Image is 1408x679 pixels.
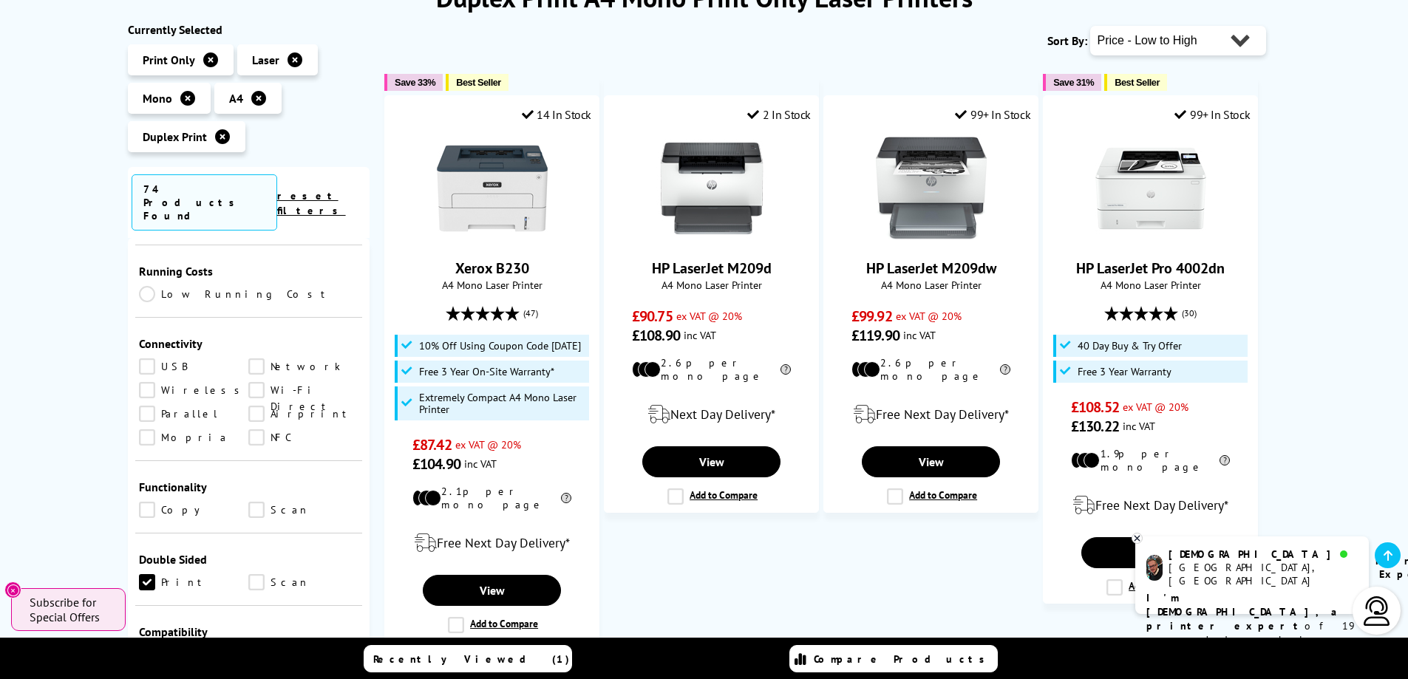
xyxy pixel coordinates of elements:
[851,307,892,326] span: £99.92
[248,358,358,375] a: Network
[1174,107,1250,122] div: 99+ In Stock
[412,454,460,474] span: £104.90
[139,480,359,494] div: Functionality
[30,595,111,624] span: Subscribe for Special Offers
[1078,366,1171,378] span: Free 3 Year Warranty
[139,502,249,518] a: Copy
[523,299,538,327] span: (47)
[4,581,21,598] button: Close
[392,522,591,564] div: modal_delivery
[419,366,554,378] span: Free 3 Year On-Site Warranty*
[789,645,998,672] a: Compare Products
[652,259,772,278] a: HP LaserJet M209d
[612,278,811,292] span: A4 Mono Laser Printer
[419,392,586,415] span: Extremely Compact A4 Mono Laser Printer
[814,652,993,666] span: Compare Products
[1071,397,1119,417] span: £108.52
[1076,259,1225,278] a: HP LaserJet Pro 4002dn
[747,107,811,122] div: 2 In Stock
[448,617,538,633] label: Add to Compare
[903,328,936,342] span: inc VAT
[1081,537,1219,568] a: View
[132,174,277,231] span: 74 Products Found
[876,133,987,244] img: HP LaserJet M209dw
[866,259,996,278] a: HP LaserJet M209dw
[656,133,767,244] img: HP LaserJet M209d
[1071,417,1119,436] span: £130.22
[1362,596,1392,626] img: user-headset-light.svg
[437,133,548,244] img: Xerox B230
[384,74,443,91] button: Save 33%
[1169,547,1357,561] div: [DEMOGRAPHIC_DATA]
[143,52,195,67] span: Print Only
[1051,278,1250,292] span: A4 Mono Laser Printer
[632,356,791,383] li: 2.6p per mono page
[1123,400,1188,414] span: ex VAT @ 20%
[632,326,680,345] span: £108.90
[364,645,572,672] a: Recently Viewed (1)
[851,356,1010,383] li: 2.6p per mono page
[139,358,249,375] a: USB
[1104,74,1167,91] button: Best Seller
[1169,561,1357,587] div: [GEOGRAPHIC_DATA], [GEOGRAPHIC_DATA]
[446,74,509,91] button: Best Seller
[955,107,1030,122] div: 99+ In Stock
[684,328,716,342] span: inc VAT
[373,652,570,666] span: Recently Viewed (1)
[1146,555,1163,581] img: chris-livechat.png
[252,52,279,67] span: Laser
[1123,419,1155,433] span: inc VAT
[1053,77,1094,88] span: Save 31%
[277,189,346,217] a: reset filters
[139,574,249,590] a: Print
[248,502,358,518] a: Scan
[656,232,767,247] a: HP LaserJet M209d
[1146,591,1341,632] b: I'm [DEMOGRAPHIC_DATA], a printer expert
[831,278,1030,292] span: A4 Mono Laser Printer
[1115,77,1160,88] span: Best Seller
[143,129,207,144] span: Duplex Print
[1146,591,1358,675] p: of 19 years! I can help you choose the right product
[139,429,249,446] a: Mopria
[139,286,359,302] a: Low Running Cost
[248,574,358,590] a: Scan
[412,435,452,454] span: £87.42
[1095,232,1206,247] a: HP LaserJet Pro 4002dn
[1182,299,1197,327] span: (30)
[139,264,359,279] div: Running Costs
[248,382,358,398] a: Wi-Fi Direct
[667,488,758,505] label: Add to Compare
[392,278,591,292] span: A4 Mono Laser Printer
[423,575,560,606] a: View
[632,307,673,326] span: £90.75
[1106,579,1197,596] label: Add to Compare
[851,326,899,345] span: £119.90
[139,382,249,398] a: Wireless
[887,488,977,505] label: Add to Compare
[139,336,359,351] div: Connectivity
[1051,485,1250,526] div: modal_delivery
[1043,74,1101,91] button: Save 31%
[464,457,497,471] span: inc VAT
[143,91,172,106] span: Mono
[455,259,529,278] a: Xerox B230
[1078,340,1182,352] span: 40 Day Buy & Try Offer
[831,394,1030,435] div: modal_delivery
[456,77,501,88] span: Best Seller
[248,406,358,422] a: Airprint
[128,22,370,37] div: Currently Selected
[612,394,811,435] div: modal_delivery
[522,107,591,122] div: 14 In Stock
[455,437,521,451] span: ex VAT @ 20%
[229,91,243,106] span: A4
[412,485,571,511] li: 2.1p per mono page
[1047,33,1087,48] span: Sort By:
[395,77,435,88] span: Save 33%
[1095,133,1206,244] img: HP LaserJet Pro 4002dn
[1071,447,1230,474] li: 1.9p per mono page
[419,340,581,352] span: 10% Off Using Coupon Code [DATE]
[642,446,780,477] a: View
[676,309,742,323] span: ex VAT @ 20%
[139,406,249,422] a: Parallel
[437,232,548,247] a: Xerox B230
